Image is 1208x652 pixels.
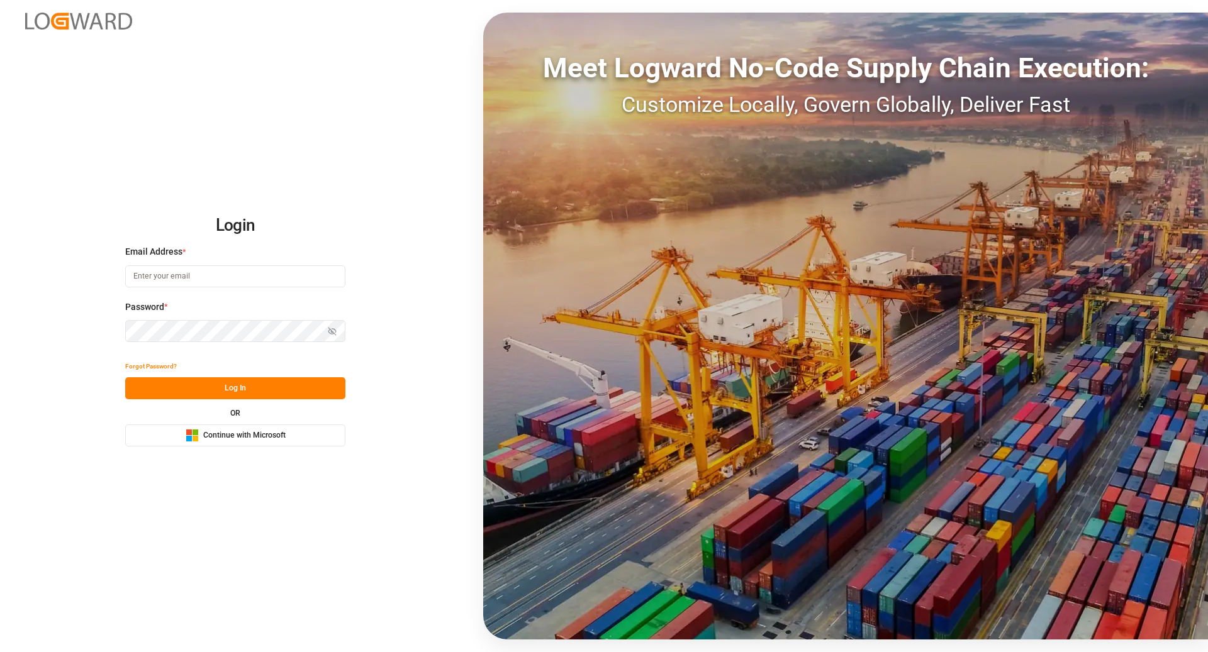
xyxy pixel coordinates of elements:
button: Log In [125,377,345,399]
div: Meet Logward No-Code Supply Chain Execution: [483,47,1208,89]
button: Forgot Password? [125,355,177,377]
h2: Login [125,206,345,246]
div: Customize Locally, Govern Globally, Deliver Fast [483,89,1208,121]
small: OR [230,409,240,417]
input: Enter your email [125,265,345,287]
img: Logward_new_orange.png [25,13,132,30]
span: Email Address [125,245,182,258]
button: Continue with Microsoft [125,424,345,446]
span: Password [125,301,164,314]
span: Continue with Microsoft [203,430,286,441]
